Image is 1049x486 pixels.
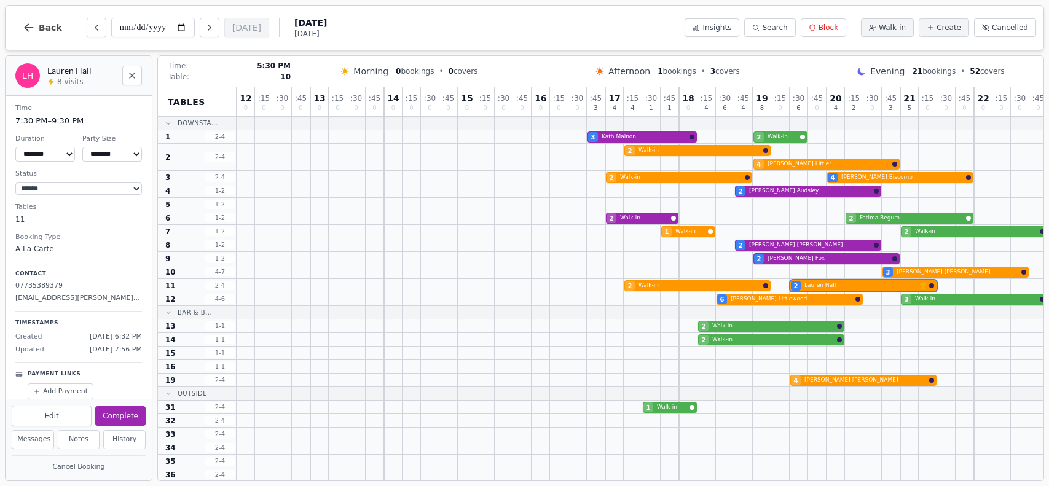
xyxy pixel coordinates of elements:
[205,240,235,249] span: 1 - 2
[294,29,327,39] span: [DATE]
[15,293,142,304] p: [EMAIL_ADDRESS][PERSON_NAME][DOMAIN_NAME]
[778,105,782,111] span: 0
[205,335,235,344] span: 1 - 1
[205,321,235,331] span: 1 - 1
[257,61,291,71] span: 5:30 PM
[465,105,469,111] span: 0
[15,270,142,278] p: Contact
[424,95,436,102] span: : 30
[628,281,632,291] span: 2
[657,403,687,412] span: Walk-in
[675,227,705,236] span: Walk-in
[15,202,142,213] dt: Tables
[981,105,985,111] span: 0
[866,95,878,102] span: : 30
[889,105,892,111] span: 3
[815,105,819,111] span: 0
[501,105,505,111] span: 0
[768,254,890,263] span: [PERSON_NAME] Fox
[768,133,798,141] span: Walk-in
[915,295,1037,304] span: Walk-in
[168,61,188,71] span: Time:
[409,105,413,111] span: 0
[165,470,176,480] span: 36
[165,186,170,196] span: 4
[937,23,961,33] span: Create
[804,281,917,290] span: Lauren Hall
[861,18,914,37] button: Walk-in
[258,95,270,102] span: : 15
[165,132,170,142] span: 1
[165,416,176,426] span: 32
[313,94,325,103] span: 13
[649,105,653,111] span: 1
[744,18,795,37] button: Search
[870,65,905,77] span: Evening
[205,267,235,276] span: 4 - 7
[557,105,560,111] span: 0
[905,295,909,304] span: 3
[879,23,906,33] span: Walk-in
[959,95,970,102] span: : 45
[350,95,362,102] span: : 30
[686,105,690,111] span: 0
[165,362,176,372] span: 16
[731,295,853,304] span: [PERSON_NAME] Littlewood
[701,95,712,102] span: : 15
[620,214,669,222] span: Walk-in
[205,375,235,385] span: 2 - 4
[804,376,927,385] span: [PERSON_NAME] [PERSON_NAME]
[620,173,742,182] span: Walk-in
[962,105,966,111] span: 0
[205,281,235,290] span: 2 - 4
[15,103,142,114] dt: Time
[165,213,170,223] span: 6
[165,240,170,250] span: 8
[82,134,142,144] dt: Party Size
[710,67,715,76] span: 3
[719,95,731,102] span: : 30
[638,146,761,155] span: Walk-in
[702,322,706,331] span: 2
[28,383,93,400] button: Add Payment
[572,95,583,102] span: : 30
[205,457,235,466] span: 2 - 4
[15,63,40,88] div: LH
[631,105,634,111] span: 4
[295,95,307,102] span: : 45
[47,65,115,77] h2: Lauren Hall
[760,105,764,111] span: 8
[908,105,911,111] span: 5
[165,281,176,291] span: 11
[628,146,632,155] span: 2
[723,105,726,111] span: 6
[498,95,509,102] span: : 30
[479,95,491,102] span: : 15
[165,294,176,304] span: 12
[594,105,597,111] span: 3
[318,105,321,111] span: 0
[461,94,473,103] span: 15
[710,66,740,76] span: covers
[165,429,176,439] span: 33
[224,18,269,37] button: [DATE]
[768,160,890,168] span: [PERSON_NAME] Littler
[919,18,969,37] button: Create
[970,67,980,76] span: 52
[712,335,835,344] span: Walk-in
[610,214,614,223] span: 2
[396,67,401,76] span: 0
[749,241,871,249] span: [PERSON_NAME] [PERSON_NAME]
[336,105,339,111] span: 0
[602,133,687,141] span: Kath Mainon
[682,94,694,103] span: 18
[178,119,218,128] span: Downsta...
[15,332,42,342] span: Created
[15,115,142,127] dd: 7:30 PM – 9:30 PM
[205,470,235,479] span: 2 - 4
[658,66,696,76] span: bookings
[205,200,235,209] span: 1 - 2
[925,105,929,111] span: 0
[280,72,291,82] span: 10
[849,214,854,223] span: 2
